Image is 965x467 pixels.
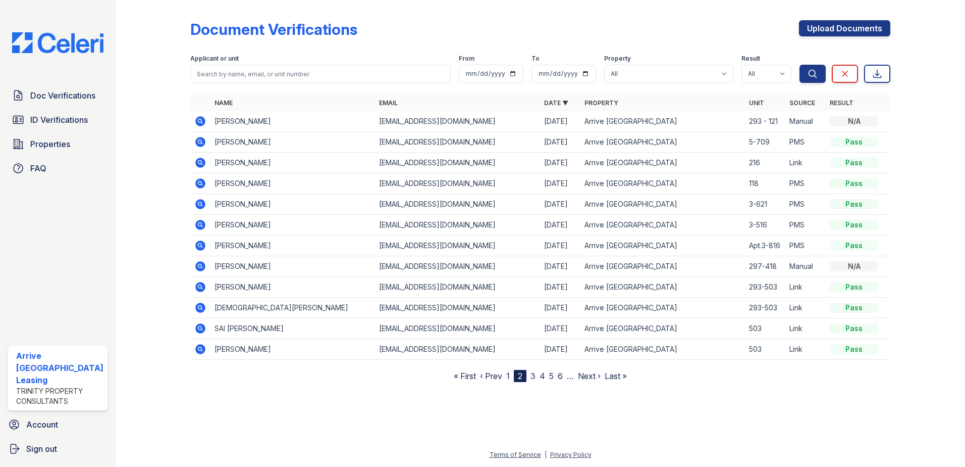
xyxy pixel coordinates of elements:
[785,339,826,360] td: Link
[190,20,357,38] div: Document Verifications
[580,339,745,360] td: Arrive [GEOGRAPHIC_DATA]
[190,65,451,83] input: Search by name, email, or unit number
[545,451,547,458] div: |
[580,277,745,298] td: Arrive [GEOGRAPHIC_DATA]
[375,318,540,339] td: [EMAIL_ADDRESS][DOMAIN_NAME]
[830,137,878,147] div: Pass
[580,194,745,215] td: Arrive [GEOGRAPHIC_DATA]
[540,194,580,215] td: [DATE]
[830,303,878,313] div: Pass
[584,99,618,107] a: Property
[210,173,376,194] td: [PERSON_NAME]
[190,55,239,63] label: Applicant or unit
[530,371,535,381] a: 3
[540,236,580,256] td: [DATE]
[540,371,545,381] a: 4
[26,443,57,455] span: Sign out
[4,439,112,459] a: Sign out
[749,99,764,107] a: Unit
[785,194,826,215] td: PMS
[789,99,815,107] a: Source
[210,318,376,339] td: SAI [PERSON_NAME]
[580,318,745,339] td: Arrive [GEOGRAPHIC_DATA]
[785,153,826,173] td: Link
[745,173,785,194] td: 118
[745,318,785,339] td: 503
[210,153,376,173] td: [PERSON_NAME]
[605,371,627,381] a: Last »
[785,277,826,298] td: Link
[375,215,540,236] td: [EMAIL_ADDRESS][DOMAIN_NAME]
[379,99,398,107] a: Email
[580,256,745,277] td: Arrive [GEOGRAPHIC_DATA]
[4,32,112,53] img: CE_Logo_Blue-a8612792a0a2168367f1c8372b55b34899dd931a85d93a1a3d3e32e68fde9ad4.png
[830,261,878,271] div: N/A
[830,99,853,107] a: Result
[375,111,540,132] td: [EMAIL_ADDRESS][DOMAIN_NAME]
[215,99,233,107] a: Name
[210,256,376,277] td: [PERSON_NAME]
[745,215,785,236] td: 3-516
[785,298,826,318] td: Link
[8,134,108,154] a: Properties
[30,162,46,174] span: FAQ
[580,215,745,236] td: Arrive [GEOGRAPHIC_DATA]
[580,153,745,173] td: Arrive [GEOGRAPHIC_DATA]
[741,55,760,63] label: Result
[375,298,540,318] td: [EMAIL_ADDRESS][DOMAIN_NAME]
[506,371,510,381] a: 1
[8,110,108,130] a: ID Verifications
[580,132,745,153] td: Arrive [GEOGRAPHIC_DATA]
[490,451,541,458] a: Terms of Service
[540,339,580,360] td: [DATE]
[210,132,376,153] td: [PERSON_NAME]
[8,158,108,178] a: FAQ
[210,277,376,298] td: [PERSON_NAME]
[745,236,785,256] td: Apt.3-816
[830,220,878,230] div: Pass
[785,132,826,153] td: PMS
[454,371,476,381] a: « First
[785,236,826,256] td: PMS
[375,153,540,173] td: [EMAIL_ADDRESS][DOMAIN_NAME]
[580,236,745,256] td: Arrive [GEOGRAPHIC_DATA]
[540,153,580,173] td: [DATE]
[540,111,580,132] td: [DATE]
[540,256,580,277] td: [DATE]
[375,256,540,277] td: [EMAIL_ADDRESS][DOMAIN_NAME]
[745,111,785,132] td: 293 - 121
[8,85,108,106] a: Doc Verifications
[540,132,580,153] td: [DATE]
[745,153,785,173] td: 216
[580,111,745,132] td: Arrive [GEOGRAPHIC_DATA]
[4,414,112,435] a: Account
[375,173,540,194] td: [EMAIL_ADDRESS][DOMAIN_NAME]
[375,277,540,298] td: [EMAIL_ADDRESS][DOMAIN_NAME]
[210,298,376,318] td: [DEMOGRAPHIC_DATA][PERSON_NAME]
[540,215,580,236] td: [DATE]
[785,111,826,132] td: Manual
[210,111,376,132] td: [PERSON_NAME]
[799,20,890,36] a: Upload Documents
[375,194,540,215] td: [EMAIL_ADDRESS][DOMAIN_NAME]
[540,173,580,194] td: [DATE]
[745,194,785,215] td: 3-621
[540,318,580,339] td: [DATE]
[830,116,878,126] div: N/A
[540,298,580,318] td: [DATE]
[578,371,601,381] a: Next ›
[785,318,826,339] td: Link
[785,215,826,236] td: PMS
[580,173,745,194] td: Arrive [GEOGRAPHIC_DATA]
[785,173,826,194] td: PMS
[745,339,785,360] td: 503
[210,339,376,360] td: [PERSON_NAME]
[210,194,376,215] td: [PERSON_NAME]
[558,371,563,381] a: 6
[830,199,878,209] div: Pass
[745,277,785,298] td: 293-503
[567,370,574,382] span: …
[26,418,58,431] span: Account
[210,215,376,236] td: [PERSON_NAME]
